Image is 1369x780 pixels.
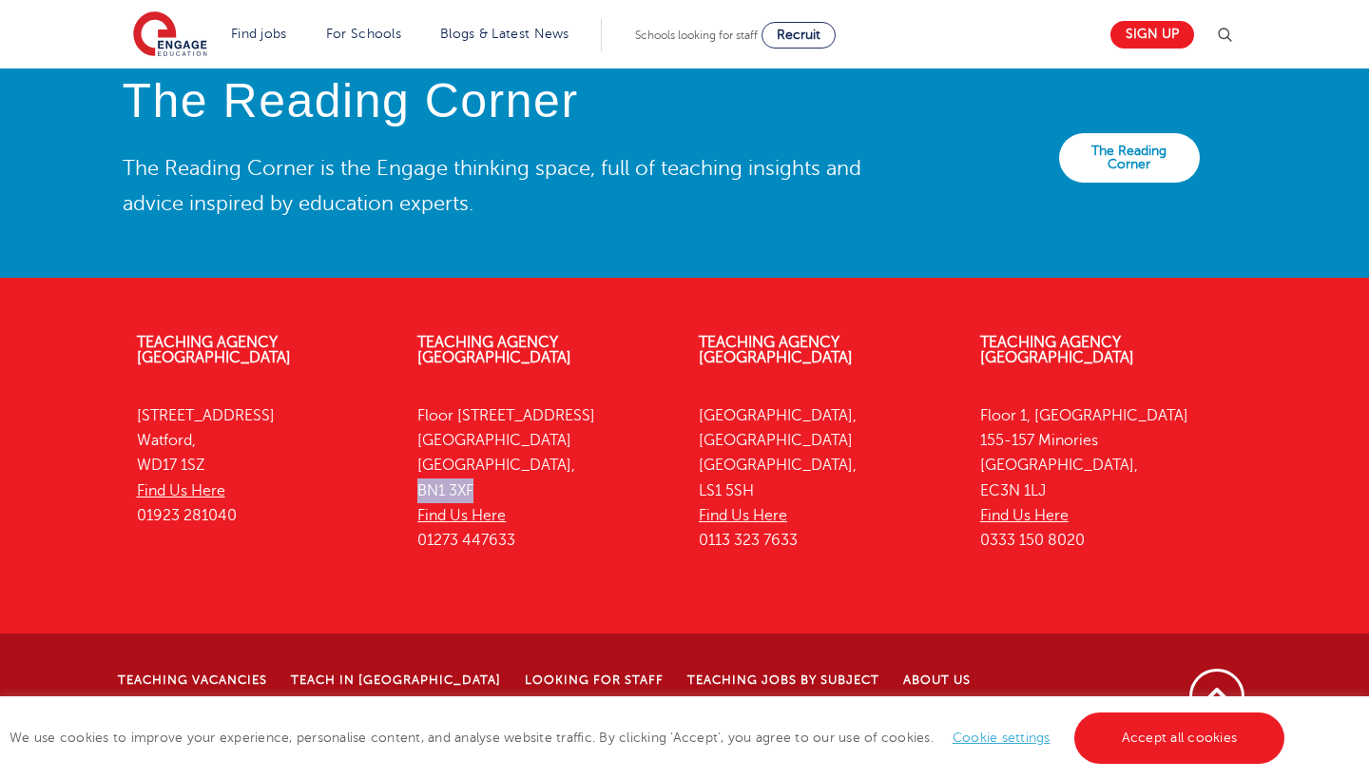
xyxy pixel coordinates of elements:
a: Find Us Here [417,507,506,524]
a: Accept all cookies [1074,712,1285,764]
a: Find jobs [231,27,287,41]
a: The Reading Corner [1059,133,1199,183]
a: Find Us Here [137,482,225,499]
a: Teaching Agency [GEOGRAPHIC_DATA] [699,334,853,366]
span: Schools looking for staff [635,29,758,42]
a: Teaching Agency [GEOGRAPHIC_DATA] [137,334,291,366]
a: About Us [903,673,971,687]
a: Cookie settings [953,731,1051,745]
a: Teaching Agency [GEOGRAPHIC_DATA] [417,334,571,366]
a: Find Us Here [980,507,1069,524]
h4: The Reading Corner [123,75,876,127]
p: Floor 1, [GEOGRAPHIC_DATA] 155-157 Minories [GEOGRAPHIC_DATA], EC3N 1LJ 0333 150 8020 [980,403,1233,554]
a: Find Us Here [699,507,787,524]
a: Teaching jobs by subject [687,673,879,687]
a: Blogs & Latest News [440,27,569,41]
p: The Reading Corner is the Engage thinking space, full of teaching insights and advice inspired by... [123,151,876,220]
a: Looking for staff [525,673,664,687]
p: [STREET_ADDRESS] Watford, WD17 1SZ 01923 281040 [137,403,390,528]
a: Teaching Vacancies [118,673,267,687]
p: Floor [STREET_ADDRESS] [GEOGRAPHIC_DATA] [GEOGRAPHIC_DATA], BN1 3XF 01273 447633 [417,403,670,554]
img: Engage Education [133,11,207,59]
p: [GEOGRAPHIC_DATA], [GEOGRAPHIC_DATA] [GEOGRAPHIC_DATA], LS1 5SH 0113 323 7633 [699,403,952,554]
a: Teach in [GEOGRAPHIC_DATA] [291,673,501,687]
a: Sign up [1110,21,1194,49]
a: Teaching Agency [GEOGRAPHIC_DATA] [980,334,1134,366]
span: Recruit [777,28,820,42]
span: We use cookies to improve your experience, personalise content, and analyse website traffic. By c... [10,731,1289,745]
a: For Schools [326,27,401,41]
a: Recruit [762,22,836,49]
